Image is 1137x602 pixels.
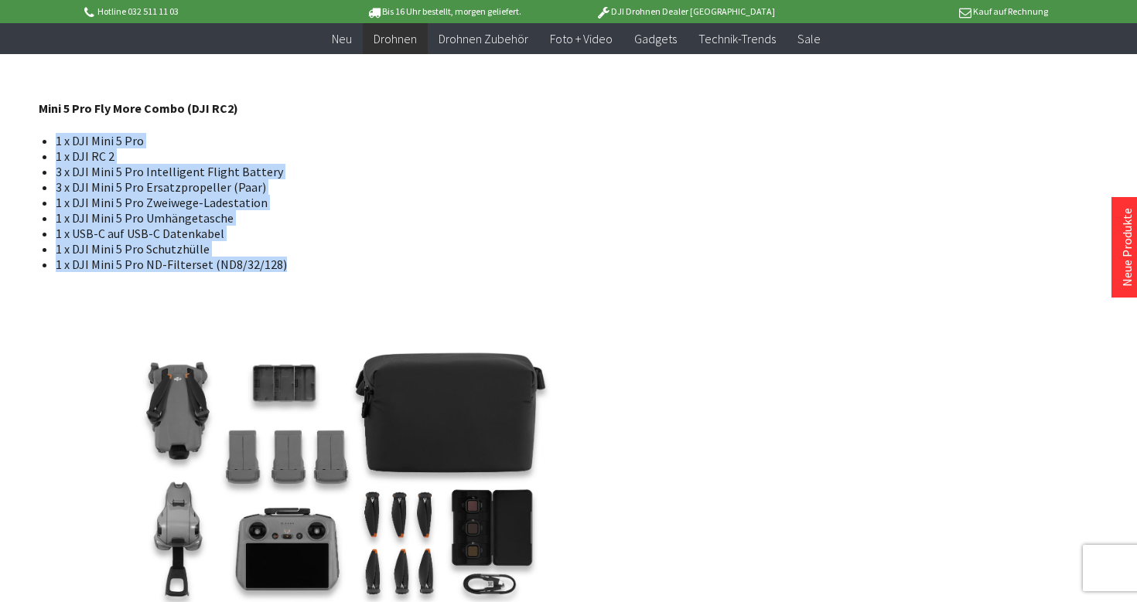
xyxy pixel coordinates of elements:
p: Kauf auf Rechnung [806,2,1047,21]
span: Technik-Trends [698,31,776,46]
span: Gadgets [634,31,677,46]
p: Bis 16 Uhr bestellt, morgen geliefert. [323,2,564,21]
p: Hotline 032 511 11 03 [81,2,323,21]
li: 1 x DJI Mini 5 Pro Umhängetasche [56,210,641,226]
a: Foto + Video [539,23,623,55]
li: 1 x DJI RC 2 [56,148,641,164]
span: Drohnen [374,31,417,46]
li: 1 x USB-C auf USB-C Datenkabel [56,226,641,241]
a: Neu [321,23,363,55]
a: Gadgets [623,23,688,55]
a: Drohnen [363,23,428,55]
li: 1 x DJI Mini 5 Pro Zweiwege-Ladestation [56,195,641,210]
li: 3 x DJI Mini 5 Pro Intelligent Flight Battery [56,164,641,179]
li: 1 x DJI Mini 5 Pro Schutzhülle [56,241,641,257]
li: 1 x DJI Mini 5 Pro ND-Filterset (ND8/32/128) [56,257,641,272]
a: Sale [787,23,831,55]
li: 1 x DJI Mini 5 Pro [56,133,641,148]
a: Technik-Trends [688,23,787,55]
p: DJI Drohnen Dealer [GEOGRAPHIC_DATA] [565,2,806,21]
span: Drohnen Zubehör [439,31,528,46]
span: Foto + Video [550,31,613,46]
a: Neue Produkte [1119,208,1135,287]
span: Neu [332,31,352,46]
a: Drohnen Zubehör [428,23,539,55]
span: Sale [797,31,821,46]
li: 3 x DJI Mini 5 Pro Ersatzpropeller (Paar) [56,179,641,195]
strong: Mini 5 Pro Fly More Combo (DJI RC2) [39,100,238,116]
